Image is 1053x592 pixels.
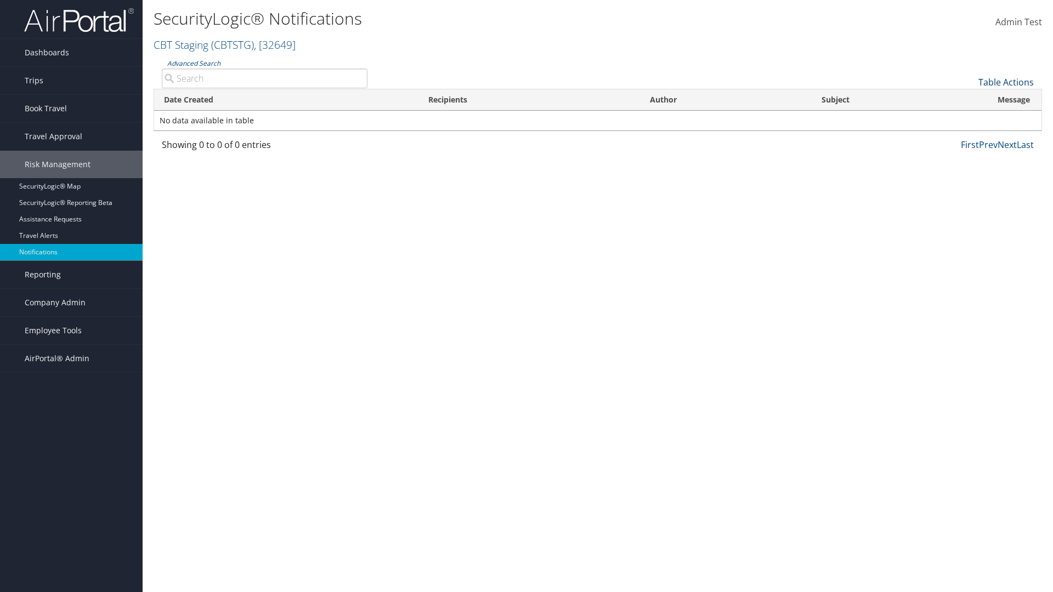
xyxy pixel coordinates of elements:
div: Showing 0 to 0 of 0 entries [162,138,367,157]
span: Trips [25,67,43,94]
span: Travel Approval [25,123,82,150]
a: Prev [979,139,998,151]
a: First [961,139,979,151]
th: Message: activate to sort column ascending [988,89,1041,111]
span: Admin Test [995,16,1042,28]
th: Recipients: activate to sort column ascending [418,89,640,111]
span: Dashboards [25,39,69,66]
span: , [ 32649 ] [254,37,296,52]
span: AirPortal® Admin [25,345,89,372]
th: Subject: activate to sort column ascending [812,89,988,111]
a: Next [998,139,1017,151]
a: Advanced Search [167,59,220,68]
th: Author: activate to sort column ascending [640,89,812,111]
img: airportal-logo.png [24,7,134,33]
td: No data available in table [154,111,1041,130]
h1: SecurityLogic® Notifications [154,7,746,30]
span: Company Admin [25,289,86,316]
th: Date Created: activate to sort column ascending [154,89,418,111]
input: Advanced Search [162,69,367,88]
span: Reporting [25,261,61,288]
a: Table Actions [978,76,1034,88]
a: Last [1017,139,1034,151]
span: Risk Management [25,151,90,178]
span: ( CBTSTG ) [211,37,254,52]
a: CBT Staging [154,37,296,52]
a: Admin Test [995,5,1042,39]
span: Book Travel [25,95,67,122]
span: Employee Tools [25,317,82,344]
